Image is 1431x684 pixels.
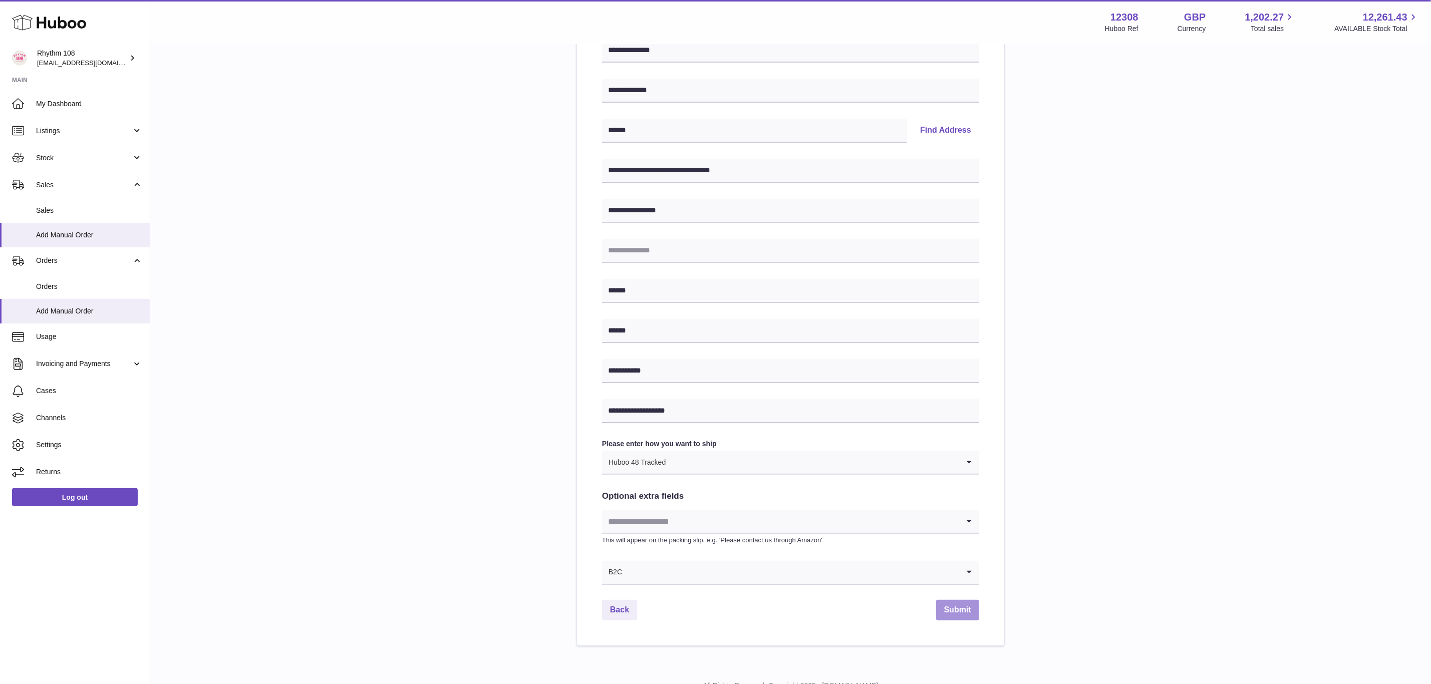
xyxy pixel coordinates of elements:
[36,467,142,477] span: Returns
[12,488,138,506] a: Log out
[602,510,979,534] div: Search for option
[666,451,959,474] input: Search for option
[1110,11,1138,24] strong: 12308
[602,439,979,449] label: Please enter how you want to ship
[36,180,132,190] span: Sales
[602,451,666,474] span: Huboo 48 Tracked
[602,536,979,545] p: This will appear on the packing slip. e.g. 'Please contact us through Amazon'
[36,332,142,341] span: Usage
[36,153,132,163] span: Stock
[602,451,979,475] div: Search for option
[36,386,142,396] span: Cases
[36,256,132,265] span: Orders
[1363,11,1407,24] span: 12,261.43
[37,59,147,67] span: [EMAIL_ADDRESS][DOMAIN_NAME]
[1178,24,1206,34] div: Currency
[36,206,142,215] span: Sales
[912,119,979,143] button: Find Address
[1245,11,1284,24] span: 1,202.27
[1334,24,1419,34] span: AVAILABLE Stock Total
[37,49,127,68] div: Rhythm 108
[602,510,959,533] input: Search for option
[1105,24,1138,34] div: Huboo Ref
[602,561,623,584] span: B2C
[36,306,142,316] span: Add Manual Order
[36,359,132,369] span: Invoicing and Payments
[12,51,27,66] img: orders@rhythm108.com
[1251,24,1295,34] span: Total sales
[36,413,142,423] span: Channels
[36,282,142,291] span: Orders
[1245,11,1296,34] a: 1,202.27 Total sales
[36,99,142,109] span: My Dashboard
[602,491,979,502] h2: Optional extra fields
[36,230,142,240] span: Add Manual Order
[623,561,959,584] input: Search for option
[1334,11,1419,34] a: 12,261.43 AVAILABLE Stock Total
[602,561,979,585] div: Search for option
[602,600,637,620] a: Back
[36,440,142,450] span: Settings
[1184,11,1206,24] strong: GBP
[936,600,979,620] button: Submit
[36,126,132,136] span: Listings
